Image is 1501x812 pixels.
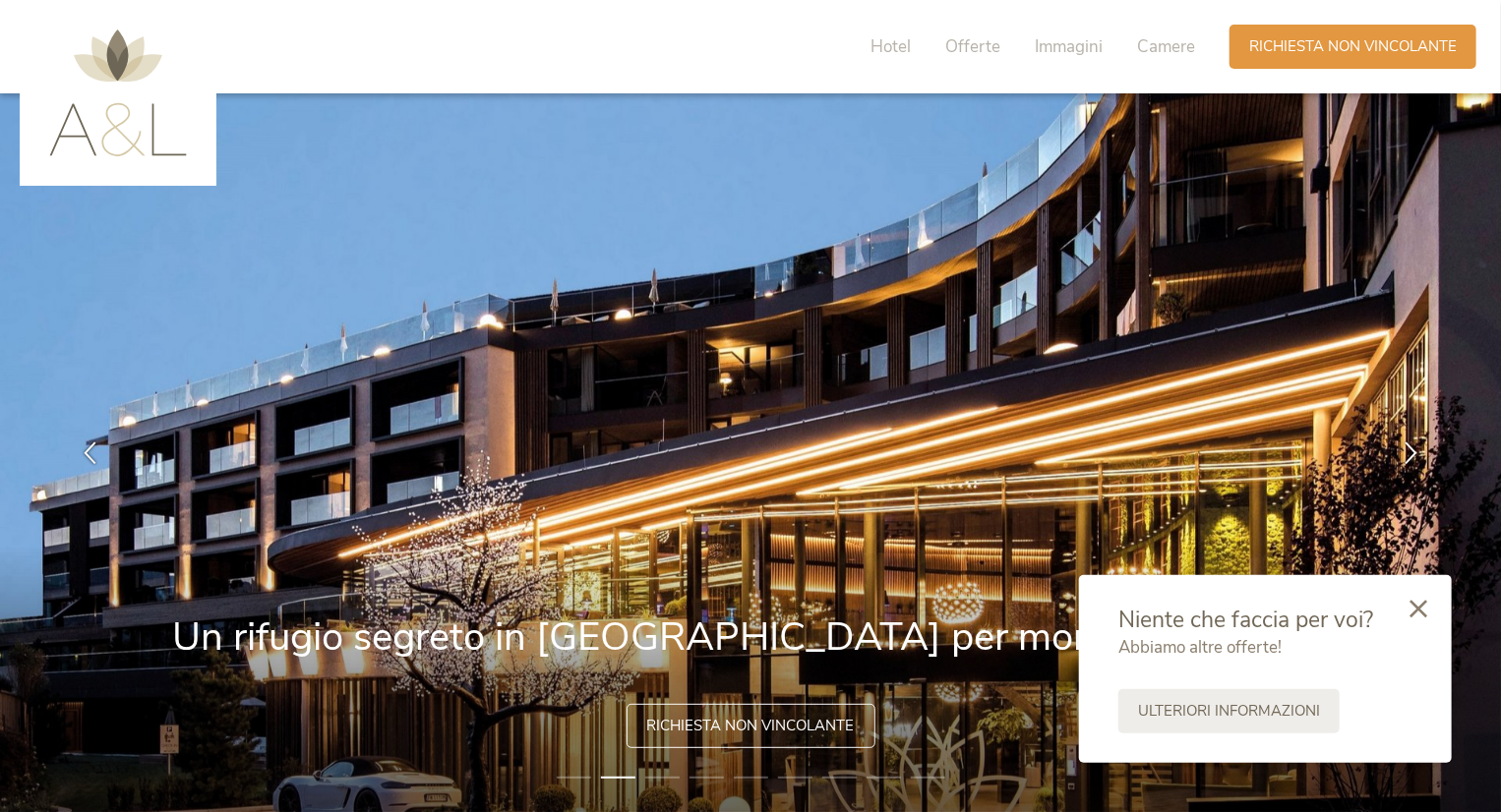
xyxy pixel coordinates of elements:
[871,35,911,58] span: Hotel
[1249,36,1457,57] span: Richiesta non vincolante
[1118,689,1340,733] a: Ulteriori informazioni
[647,716,855,736] span: Richiesta non vincolante
[1118,605,1373,635] span: Niente che faccia per voi?
[1137,35,1195,58] span: Camere
[49,29,187,156] img: AMONTI & LUNARIS Wellnessresort
[945,35,1000,58] span: Offerte
[1138,701,1320,722] span: Ulteriori informazioni
[1118,636,1282,659] span: Abbiamo altre offerte!
[1035,35,1103,58] span: Immagini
